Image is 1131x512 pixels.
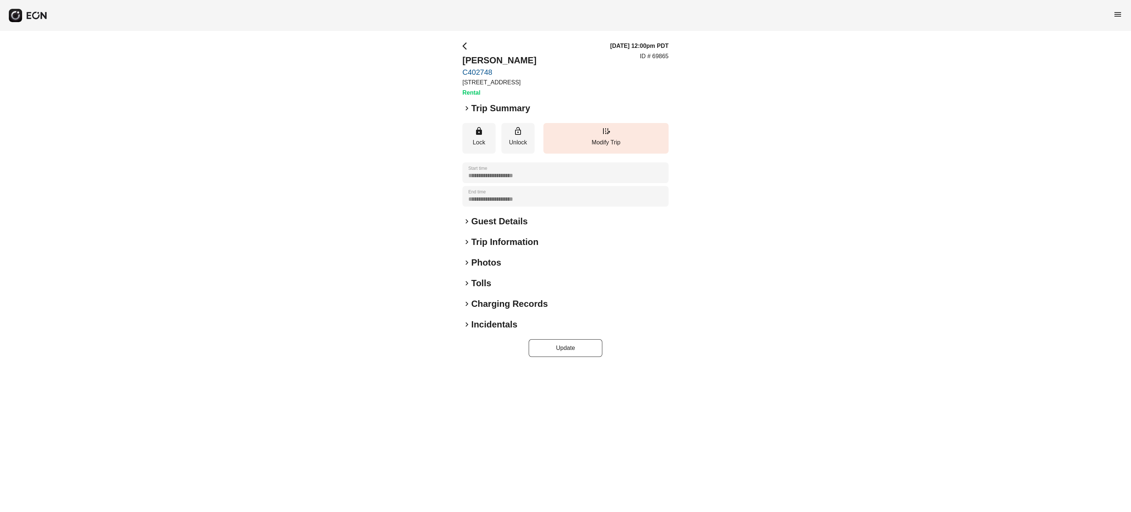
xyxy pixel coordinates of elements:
h2: Photos [471,257,501,269]
p: Lock [466,138,492,147]
h2: Trip Summary [471,102,530,114]
span: menu [1113,10,1122,19]
h3: Rental [462,88,536,97]
button: Modify Trip [543,123,669,154]
h3: [DATE] 12:00pm PDT [610,42,669,50]
span: keyboard_arrow_right [462,217,471,226]
span: lock_open [514,127,522,136]
p: Modify Trip [547,138,665,147]
button: Lock [462,123,496,154]
h2: Trip Information [471,236,539,248]
h2: Guest Details [471,215,528,227]
button: Unlock [501,123,535,154]
span: keyboard_arrow_right [462,320,471,329]
button: Update [529,339,602,357]
p: ID # 69865 [640,52,669,61]
h2: Charging Records [471,298,548,310]
h2: Incidentals [471,319,517,330]
span: keyboard_arrow_right [462,279,471,288]
h2: Tolls [471,277,491,289]
span: keyboard_arrow_right [462,238,471,246]
span: edit_road [602,127,610,136]
p: [STREET_ADDRESS] [462,78,536,87]
span: arrow_back_ios [462,42,471,50]
span: keyboard_arrow_right [462,104,471,113]
span: lock [475,127,483,136]
h2: [PERSON_NAME] [462,55,536,66]
a: C402748 [462,68,536,77]
span: keyboard_arrow_right [462,299,471,308]
span: keyboard_arrow_right [462,258,471,267]
p: Unlock [505,138,531,147]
